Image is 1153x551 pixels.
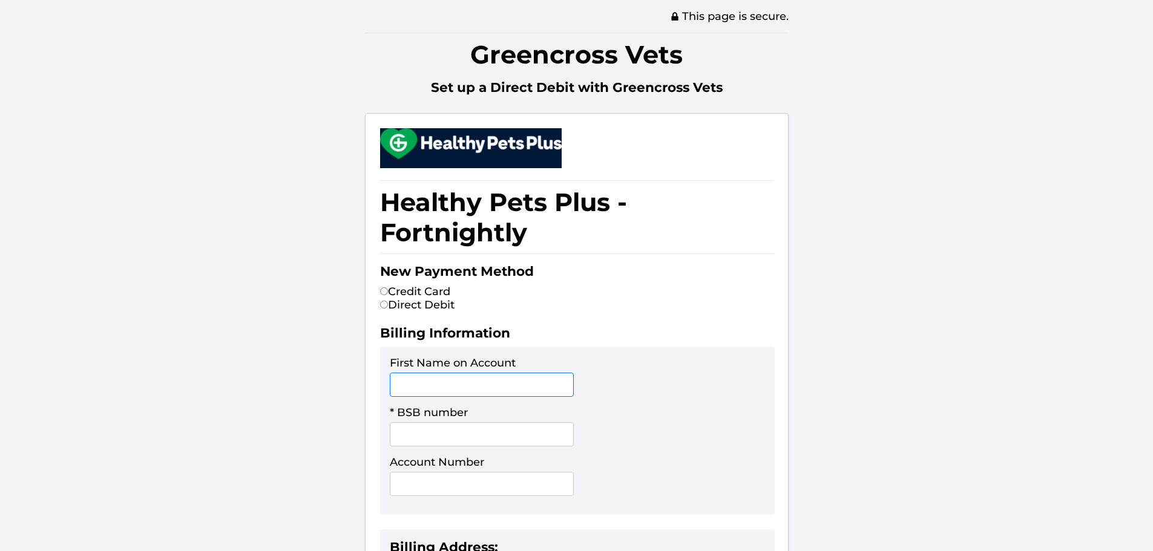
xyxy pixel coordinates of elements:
label: First Name on Account [390,356,516,370]
label: * BSB number [390,406,468,419]
input: Direct Debit [380,301,388,308]
span: This page is secure. [670,10,789,23]
input: Credit Card [380,287,388,295]
h2: Billing Information [380,325,774,347]
h2: New Payment Method [380,263,774,285]
label: Direct Debit [380,298,455,311]
img: small.png [380,128,562,159]
label: Account Number [390,455,484,469]
h2: Set up a Direct Debit with Greencross Vets [365,79,789,101]
h1: Greencross Vets [365,33,789,76]
h1: Healthy Pets Plus - Fortnightly [380,180,774,254]
label: Credit Card [380,285,450,298]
